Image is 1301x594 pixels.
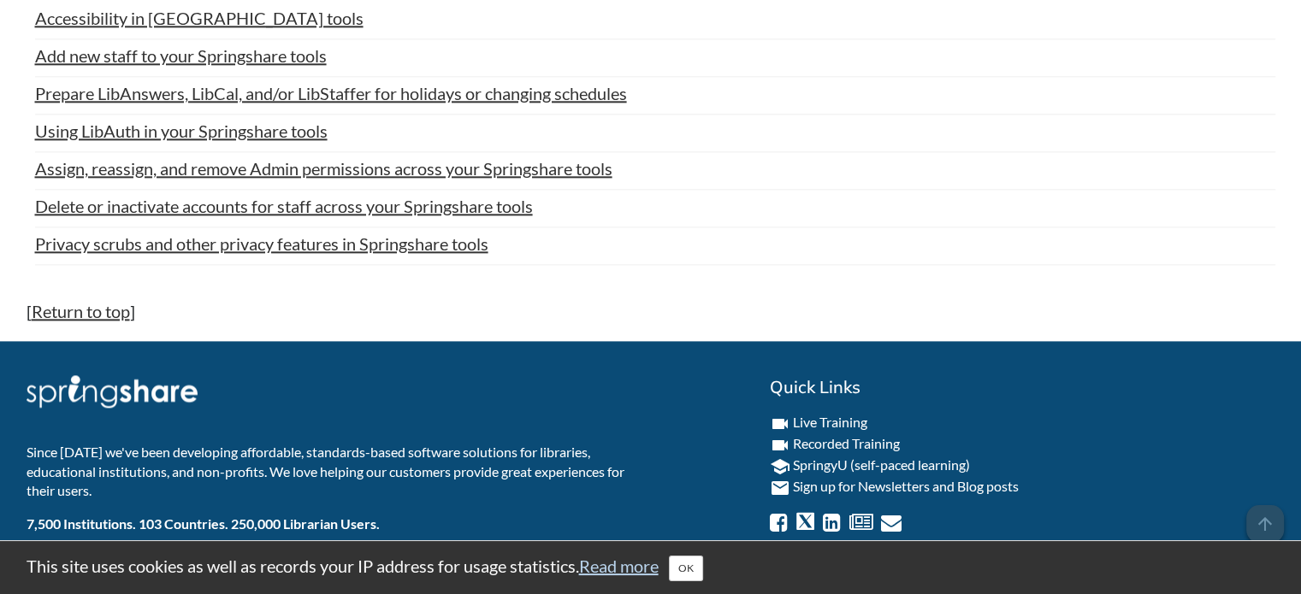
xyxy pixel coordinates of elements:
button: Close [669,556,703,581]
a: Recorded Training [793,435,900,451]
a: Assign, reassign, and remove Admin permissions across your Springshare tools [35,156,612,181]
p: [ ] [27,299,1275,323]
a: Return to top [32,301,130,321]
a: Privacy scrubs and other privacy features in Springshare tools [35,231,488,256]
b: 7,500 Institutions. 103 Countries. 250,000 Librarian Users. [27,515,380,532]
a: arrow_upward [1246,507,1284,527]
div: This site uses cookies as well as records your IP address for usage statistics. [9,554,1292,581]
span: arrow_upward [1246,505,1284,543]
a: Using LibAuth in your Springshare tools [35,118,328,144]
a: Read more [579,556,659,576]
p: Since [DATE] we've been developing affordable, standards-based software solutions for libraries, ... [27,443,638,500]
i: videocam [770,435,790,456]
a: SpringyU (self-paced learning) [793,456,970,473]
h2: Quick Links [770,375,1275,399]
a: Add new staff to your Springshare tools [35,43,327,68]
img: Springshare [27,375,198,408]
a: Sign up for Newsletters and Blog posts [793,478,1019,494]
a: Live Training [793,414,867,430]
a: Delete or inactivate accounts for staff across your Springshare tools [35,193,533,219]
i: school [770,456,790,477]
a: Accessibility in [GEOGRAPHIC_DATA] tools [35,5,364,31]
i: videocam [770,414,790,434]
a: Prepare LibAnswers, LibCal, and/or LibStaffer for holidays or changing schedules [35,80,627,106]
i: email [770,478,790,498]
